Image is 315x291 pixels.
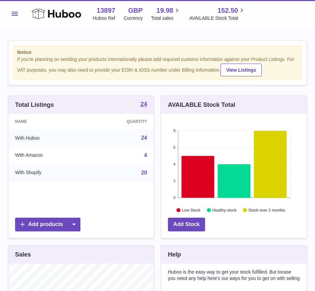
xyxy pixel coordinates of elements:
[168,101,235,109] h3: AVAILABLE Stock Total
[88,114,154,129] th: Quantity
[248,208,285,213] text: Stock over 2 months
[8,164,88,181] td: With Shopify
[189,6,246,21] a: 152.50 AVAILABLE Stock Total
[141,135,147,141] a: 24
[97,6,115,15] strong: 13897
[140,101,147,107] strong: 24
[124,15,143,21] div: Currency
[173,196,175,200] text: 0
[217,6,238,15] span: 152.50
[8,129,88,147] td: With Huboo
[212,208,237,213] text: Healthy stock
[15,101,54,109] h3: Total Listings
[141,170,147,175] a: 20
[15,218,80,231] a: Add products
[151,15,181,21] span: Total sales
[8,114,88,129] th: Name
[182,208,201,213] text: Low Stock
[173,145,175,149] text: 6
[168,250,181,259] h3: Help
[151,6,181,21] a: 19.98 Total sales
[189,15,246,21] span: AVAILABLE Stock Total
[140,101,147,108] a: 24
[17,49,298,56] strong: Notice
[220,64,262,76] a: View Listings
[173,129,175,133] text: 8
[93,15,115,21] div: Huboo Ref
[173,162,175,166] text: 4
[8,147,88,164] td: With Amazon
[156,6,173,15] span: 19.98
[168,218,205,231] a: Add Stock
[17,56,298,76] div: If you're planning on sending your products internationally please add required customs informati...
[128,6,142,15] strong: GBP
[173,179,175,183] text: 2
[168,269,300,282] p: Huboo is the easy way to get your stock fulfilled. But incase you need any help here's our ways f...
[144,152,147,158] a: 4
[15,250,31,259] h3: Sales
